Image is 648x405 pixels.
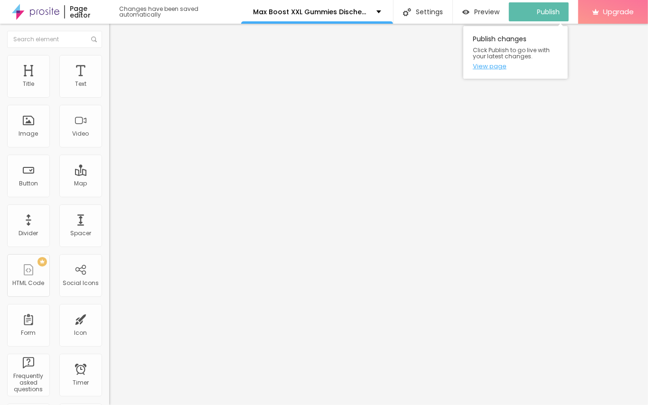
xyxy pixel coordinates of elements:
[453,2,509,21] button: Preview
[474,8,499,16] span: Preview
[13,280,45,286] div: HTML Code
[19,230,38,237] div: Divider
[75,330,87,336] div: Icon
[403,8,411,16] img: Icone
[9,373,47,393] div: Frequently asked questions
[75,81,86,87] div: Text
[21,330,36,336] div: Form
[19,180,38,187] div: Button
[19,130,38,137] div: Image
[109,24,648,405] iframe: Editor
[509,2,569,21] button: Publish
[463,26,568,79] div: Publish changes
[23,81,34,87] div: Title
[91,37,97,42] img: Icone
[537,8,560,16] span: Publish
[64,5,110,18] div: Page editor
[63,280,99,286] div: Social Icons
[462,8,470,16] img: view-1.svg
[603,8,634,16] span: Upgrade
[73,130,89,137] div: Video
[253,9,369,15] p: Max Boost XXL Gummies Dischem [GEOGRAPHIC_DATA] Erectile dysfunction
[7,31,102,48] input: Search element
[473,47,558,59] span: Click Publish to go live with your latest changes.
[73,379,89,386] div: Timer
[119,6,241,18] div: Changes have been saved automatically
[75,180,87,187] div: Map
[473,63,558,69] a: View page
[70,230,91,237] div: Spacer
